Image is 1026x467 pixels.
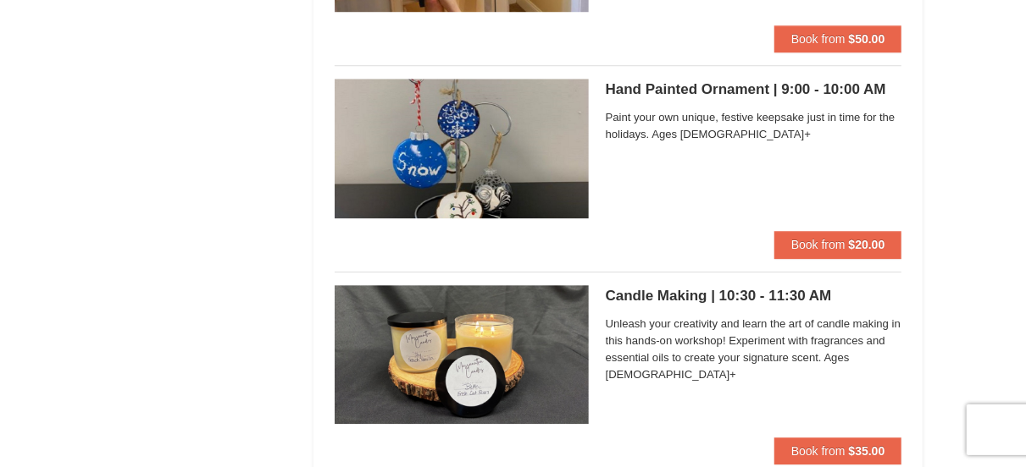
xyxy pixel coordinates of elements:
h5: Hand Painted Ornament | 9:00 - 10:00 AM [606,81,902,98]
img: 6619869-1317-9ef0140b.jpg [335,79,589,217]
h5: Candle Making | 10:30 - 11:30 AM [606,288,902,305]
strong: $50.00 [849,32,885,46]
strong: $35.00 [849,444,885,458]
span: Unleash your creativity and learn the art of candle making in this hands-on workshop! Experiment ... [606,316,902,383]
img: 6619869-1669-1b4853a0.jpg [335,285,589,424]
span: Book from [791,238,846,251]
button: Book from $35.00 [774,437,902,464]
strong: $20.00 [849,238,885,251]
span: Book from [791,32,846,46]
span: Paint your own unique, festive keepsake just in time for the holidays. Ages [DEMOGRAPHIC_DATA]+ [606,109,902,143]
button: Book from $20.00 [774,231,902,258]
span: Book from [791,444,846,458]
button: Book from $50.00 [774,25,902,52]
